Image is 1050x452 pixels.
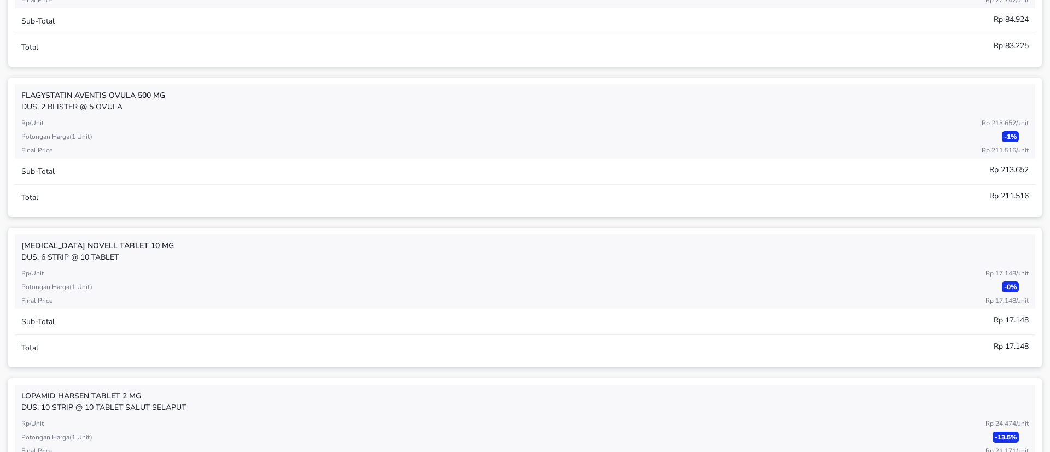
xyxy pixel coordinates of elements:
[1016,269,1029,278] span: / Unit
[994,341,1029,352] p: Rp 17.148
[21,240,1029,251] p: [MEDICAL_DATA] Novell TABLET 10 MG
[989,164,1029,175] p: Rp 213.652
[21,192,38,203] p: Total
[1016,119,1029,127] span: / Unit
[21,390,1029,402] p: LOPAMID Harsen TABLET 2 MG
[21,316,55,327] p: Sub-Total
[21,15,55,27] p: Sub-Total
[21,42,38,53] p: Total
[1002,131,1019,142] p: - 1 %
[21,402,1029,413] p: DUS, 10 STRIP @ 10 TABLET SALUT SELAPUT
[985,419,1029,428] p: Rp 24.474
[21,268,44,278] p: Rp/Unit
[994,40,1029,51] p: Rp 83.225
[21,118,44,128] p: Rp/Unit
[1016,296,1029,305] span: / Unit
[21,282,92,292] p: Potongan harga ( 1 Unit )
[1016,146,1029,155] span: / Unit
[1002,281,1019,292] p: - 0 %
[993,432,1019,443] p: - 13.5 %
[21,432,92,442] p: Potongan harga ( 1 Unit )
[21,166,55,177] p: Sub-Total
[21,296,52,306] p: Final Price
[21,251,1029,263] p: DUS, 6 STRIP @ 10 TABLET
[21,101,1029,113] p: DUS, 2 BLISTER @ 5 OVULA
[21,342,38,354] p: Total
[985,268,1029,278] p: Rp 17.148
[21,90,1029,101] p: FLAGYSTATIN Aventis OVULA 500 MG
[982,145,1029,155] p: Rp 211.516
[21,145,52,155] p: Final Price
[985,296,1029,306] p: Rp 17.148
[989,190,1029,202] p: Rp 211.516
[982,118,1029,128] p: Rp 213.652
[994,314,1029,326] p: Rp 17.148
[994,14,1029,25] p: Rp 84.924
[21,419,44,428] p: Rp/Unit
[1016,419,1029,428] span: / Unit
[21,132,92,142] p: Potongan harga ( 1 Unit )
